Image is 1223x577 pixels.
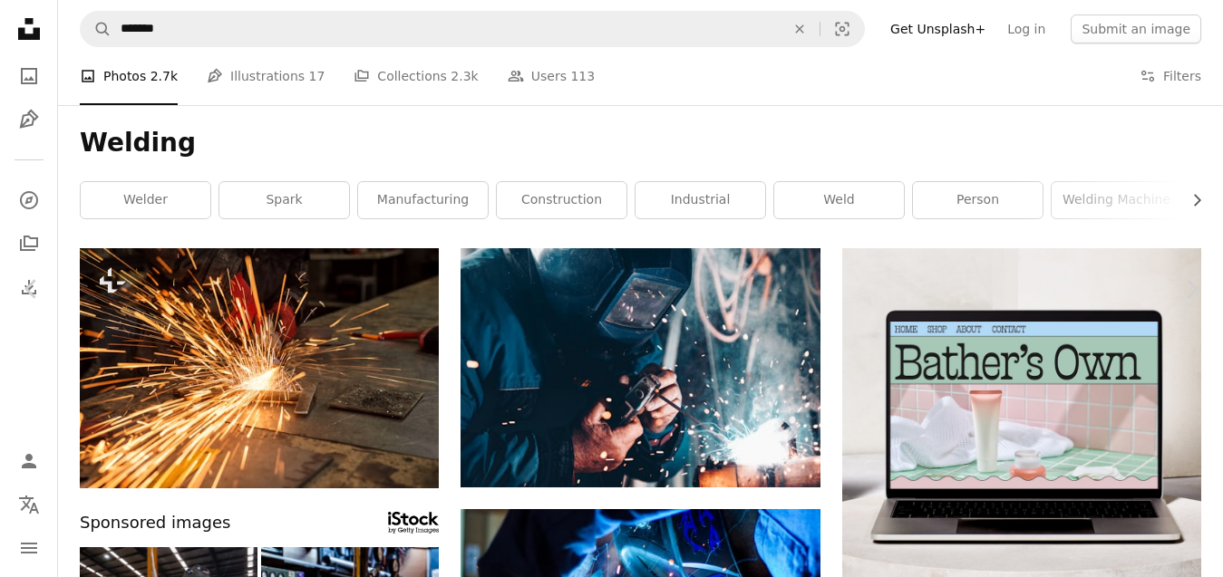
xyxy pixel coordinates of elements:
a: Get Unsplash+ [879,14,996,43]
a: Illustrations 17 [207,47,325,105]
a: spark [219,182,349,218]
button: Clear [780,12,820,46]
button: Submit an image [1071,14,1201,43]
a: industrial [636,182,765,218]
a: Collections 2.3k [354,47,478,105]
img: Craftsman sawing metal, sparkles around workshop. [80,248,439,488]
a: Illustrations [11,101,47,138]
span: Sponsored images [80,510,230,536]
button: Language [11,486,47,523]
a: Explore [11,182,47,218]
a: Log in [996,14,1056,43]
button: Visual search [820,12,864,46]
a: construction [497,182,626,218]
a: man using welding machine [461,359,820,375]
a: weld [774,182,904,218]
button: Search Unsplash [81,12,112,46]
span: 2.3k [451,66,478,86]
a: Photos [11,58,47,94]
a: person [913,182,1043,218]
a: welder [81,182,210,218]
a: Craftsman sawing metal, sparkles around workshop. [80,360,439,376]
img: man using welding machine [461,248,820,487]
a: Log in / Sign up [11,443,47,479]
a: Users 113 [508,47,595,105]
a: manufacturing [358,182,488,218]
a: welding machine [1052,182,1181,218]
button: Filters [1140,47,1201,105]
h1: Welding [80,127,1201,159]
button: scroll list to the right [1180,182,1201,218]
span: 17 [309,66,325,86]
span: 113 [570,66,595,86]
form: Find visuals sitewide [80,11,865,47]
a: Next [1160,202,1223,376]
button: Menu [11,530,47,566]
